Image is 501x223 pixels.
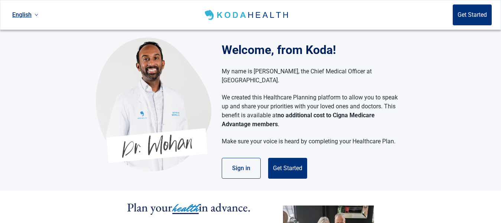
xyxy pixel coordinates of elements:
[222,158,261,179] button: Sign in
[35,13,38,17] span: down
[222,112,375,128] strong: no additional cost to Cigna Medicare Advantage members
[203,9,291,21] img: Koda Health
[222,137,398,146] p: Make sure your voice is heard by completing your Healthcare Plan.
[9,9,41,21] a: Current language: English
[453,4,492,25] button: Get Started
[268,158,307,179] button: Get Started
[222,67,398,85] p: My name is [PERSON_NAME], the Chief Medical Officer at [GEOGRAPHIC_DATA].
[172,200,199,216] span: health
[96,37,211,171] img: Koda Health
[222,93,398,129] p: We created this Healthcare Planning platform to allow you to speak up and share your priorities w...
[127,200,172,215] span: Plan your
[199,200,251,215] span: in advance.
[222,41,406,59] h1: Welcome, from Koda!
